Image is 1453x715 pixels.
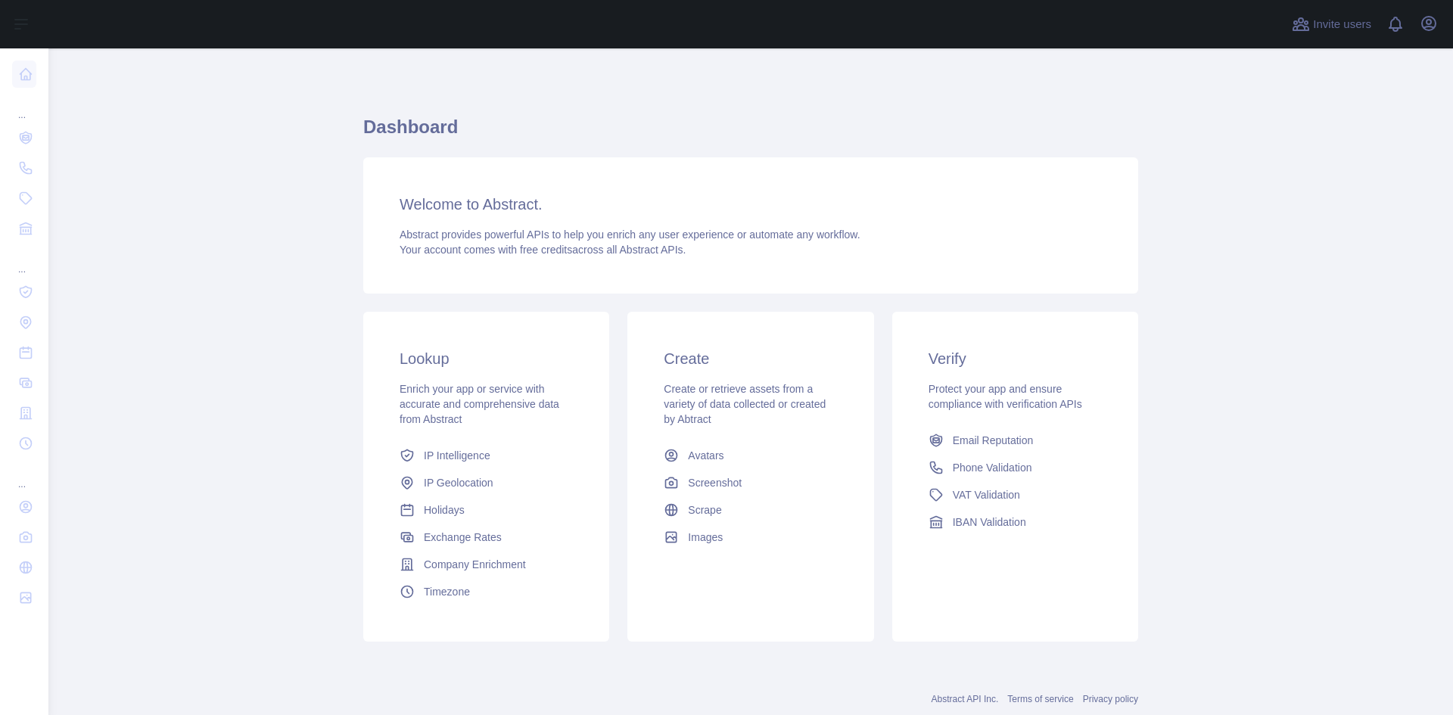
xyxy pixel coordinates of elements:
span: VAT Validation [953,487,1020,502]
span: Enrich your app or service with accurate and comprehensive data from Abstract [400,383,559,425]
span: Create or retrieve assets from a variety of data collected or created by Abtract [664,383,826,425]
span: Screenshot [688,475,742,490]
a: Abstract API Inc. [932,694,999,704]
a: Screenshot [658,469,843,496]
span: Protect your app and ensure compliance with verification APIs [929,383,1082,410]
span: IBAN Validation [953,514,1026,530]
a: Email Reputation [923,427,1108,454]
span: Scrape [688,502,721,518]
a: IP Geolocation [394,469,579,496]
button: Invite users [1289,12,1374,36]
h3: Lookup [400,348,573,369]
a: Scrape [658,496,843,524]
span: Your account comes with across all Abstract APIs. [400,244,686,256]
span: Timezone [424,584,470,599]
a: Avatars [658,442,843,469]
span: Avatars [688,448,723,463]
a: Images [658,524,843,551]
h3: Verify [929,348,1102,369]
a: Timezone [394,578,579,605]
a: Phone Validation [923,454,1108,481]
a: Terms of service [1007,694,1073,704]
span: Email Reputation [953,433,1034,448]
div: ... [12,91,36,121]
span: Abstract provides powerful APIs to help you enrich any user experience or automate any workflow. [400,228,860,241]
span: free credits [520,244,572,256]
span: IP Intelligence [424,448,490,463]
a: Holidays [394,496,579,524]
div: ... [12,245,36,275]
a: Privacy policy [1083,694,1138,704]
span: IP Geolocation [424,475,493,490]
span: Exchange Rates [424,530,502,545]
div: ... [12,460,36,490]
span: Images [688,530,723,545]
a: Company Enrichment [394,551,579,578]
span: Company Enrichment [424,557,526,572]
a: IBAN Validation [923,508,1108,536]
span: Holidays [424,502,465,518]
a: Exchange Rates [394,524,579,551]
h1: Dashboard [363,115,1138,151]
h3: Welcome to Abstract. [400,194,1102,215]
a: VAT Validation [923,481,1108,508]
span: Phone Validation [953,460,1032,475]
span: Invite users [1313,16,1371,33]
a: IP Intelligence [394,442,579,469]
h3: Create [664,348,837,369]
